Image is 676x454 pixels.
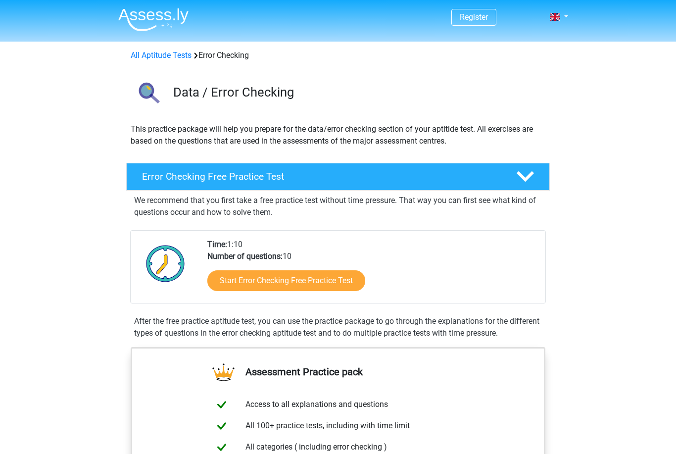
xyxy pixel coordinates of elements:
div: Error Checking [127,50,549,61]
img: Assessly [118,8,189,31]
p: This practice package will help you prepare for the data/error checking section of your aptitide ... [131,123,545,147]
div: 1:10 10 [200,239,545,303]
img: Clock [141,239,191,288]
a: Register [460,12,488,22]
b: Time: [207,240,227,249]
b: Number of questions: [207,252,283,261]
a: Start Error Checking Free Practice Test [207,270,365,291]
p: We recommend that you first take a free practice test without time pressure. That way you can fir... [134,195,542,218]
h4: Error Checking Free Practice Test [142,171,500,182]
h3: Data / Error Checking [173,85,542,100]
img: error checking [127,73,169,115]
a: Error Checking Free Practice Test [122,163,554,191]
a: All Aptitude Tests [131,50,192,60]
div: After the free practice aptitude test, you can use the practice package to go through the explana... [130,315,546,339]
